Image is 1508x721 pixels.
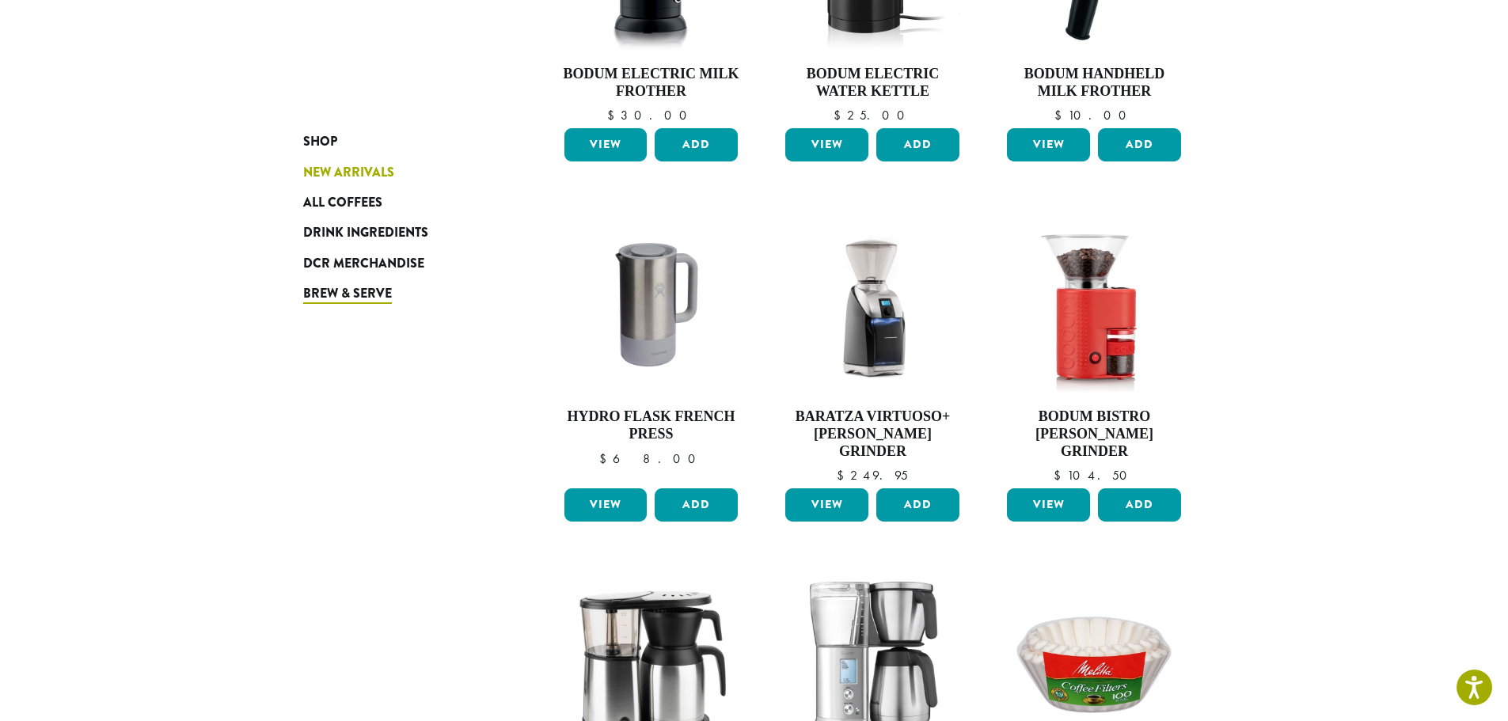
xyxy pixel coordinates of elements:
a: Hydro Flask French Press $68.00 [560,214,743,482]
a: All Coffees [303,188,493,218]
img: B_10903-04.jpg [1017,214,1172,396]
span: $ [837,467,850,484]
a: Bodum Bistro [PERSON_NAME] Grinder $104.50 [1003,214,1185,482]
h4: Baratza Virtuoso+ [PERSON_NAME] Grinder [781,408,963,460]
h4: Hydro Flask French Press [560,408,743,442]
a: Drink Ingredients [303,218,493,248]
img: 587-Virtuoso-Black-02-Quarter-Left-On-White-scaled.jpg [781,214,963,396]
h4: Bodum Electric Water Kettle [781,66,963,100]
a: View [564,128,648,161]
button: Add [1098,128,1181,161]
bdi: 25.00 [834,107,912,123]
a: View [1007,488,1090,522]
h4: Bodum Electric Milk Frother [560,66,743,100]
a: View [785,128,868,161]
h4: Bodum Bistro [PERSON_NAME] Grinder [1003,408,1185,460]
button: Add [1098,488,1181,522]
a: View [785,488,868,522]
span: $ [607,107,621,123]
bdi: 249.95 [837,467,908,484]
button: Add [876,128,959,161]
span: $ [1054,107,1068,123]
img: StockImage_FrechPress_HydroFlask.jpg [560,214,742,396]
span: DCR Merchandise [303,254,424,274]
button: Add [876,488,959,522]
a: New Arrivals [303,157,493,187]
h4: Bodum Handheld Milk Frother [1003,66,1185,100]
button: Add [655,128,738,161]
span: All Coffees [303,193,382,213]
bdi: 68.00 [599,450,703,467]
span: Shop [303,132,337,152]
bdi: 10.00 [1054,107,1134,123]
button: Add [655,488,738,522]
span: New Arrivals [303,163,394,183]
span: $ [1054,467,1067,484]
bdi: 104.50 [1054,467,1134,484]
span: $ [599,450,613,467]
a: View [564,488,648,522]
a: View [1007,128,1090,161]
a: Brew & Serve [303,279,493,309]
a: Baratza Virtuoso+ [PERSON_NAME] Grinder $249.95 [781,214,963,482]
span: Drink Ingredients [303,223,428,243]
a: Shop [303,127,493,157]
a: DCR Merchandise [303,249,493,279]
bdi: 30.00 [607,107,694,123]
span: Brew & Serve [303,284,392,304]
span: $ [834,107,847,123]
